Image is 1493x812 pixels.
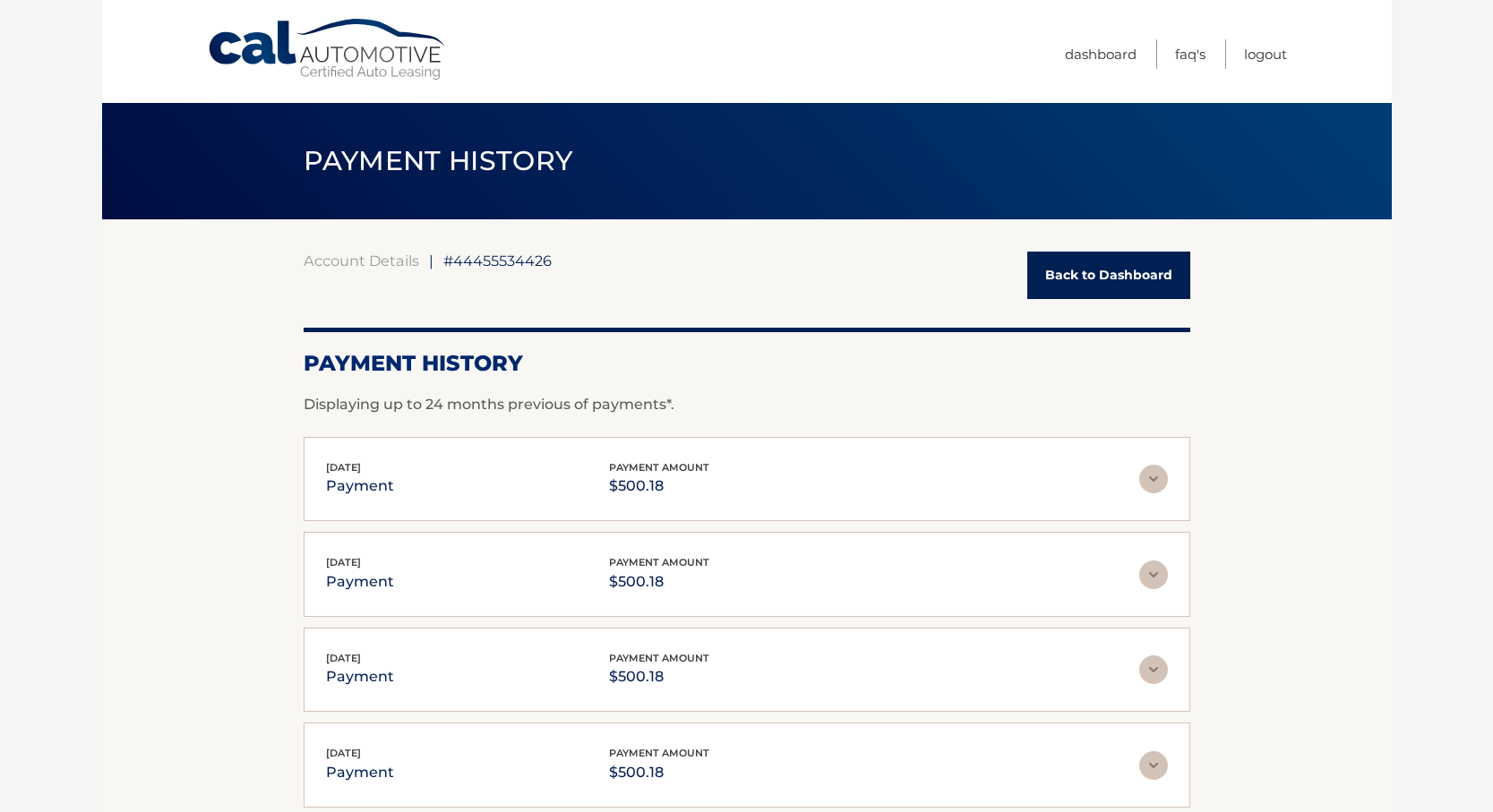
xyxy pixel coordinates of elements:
[609,664,709,689] p: $500.18
[326,760,394,785] p: payment
[304,350,1190,377] h2: Payment History
[429,252,433,269] span: |
[1065,39,1137,69] a: Dashboard
[326,556,361,568] span: [DATE]
[1139,751,1168,780] img: accordion-rest.svg
[1139,465,1168,493] img: accordion-rest.svg
[326,461,361,474] span: [DATE]
[1175,39,1206,69] a: FAQ's
[609,461,709,474] span: payment amount
[609,569,709,594] p: $500.18
[326,569,394,594] p: payment
[304,394,1190,415] p: Displaying up to 24 months previous of payments*.
[326,664,394,689] p: payment
[326,747,361,759] span: [DATE]
[1139,560,1168,589] img: accordion-rest.svg
[1244,39,1287,69] a: Logout
[1027,252,1190,299] a: Back to Dashboard
[326,474,394,499] p: payment
[609,747,709,759] span: payment amount
[443,252,552,269] span: #44455534426
[609,760,709,785] p: $500.18
[207,18,449,81] a: Cal Automotive
[304,252,419,269] a: Account Details
[609,652,709,664] span: payment amount
[326,652,361,664] span: [DATE]
[609,556,709,568] span: payment amount
[609,474,709,499] p: $500.18
[304,144,573,177] span: PAYMENT HISTORY
[1139,655,1168,684] img: accordion-rest.svg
